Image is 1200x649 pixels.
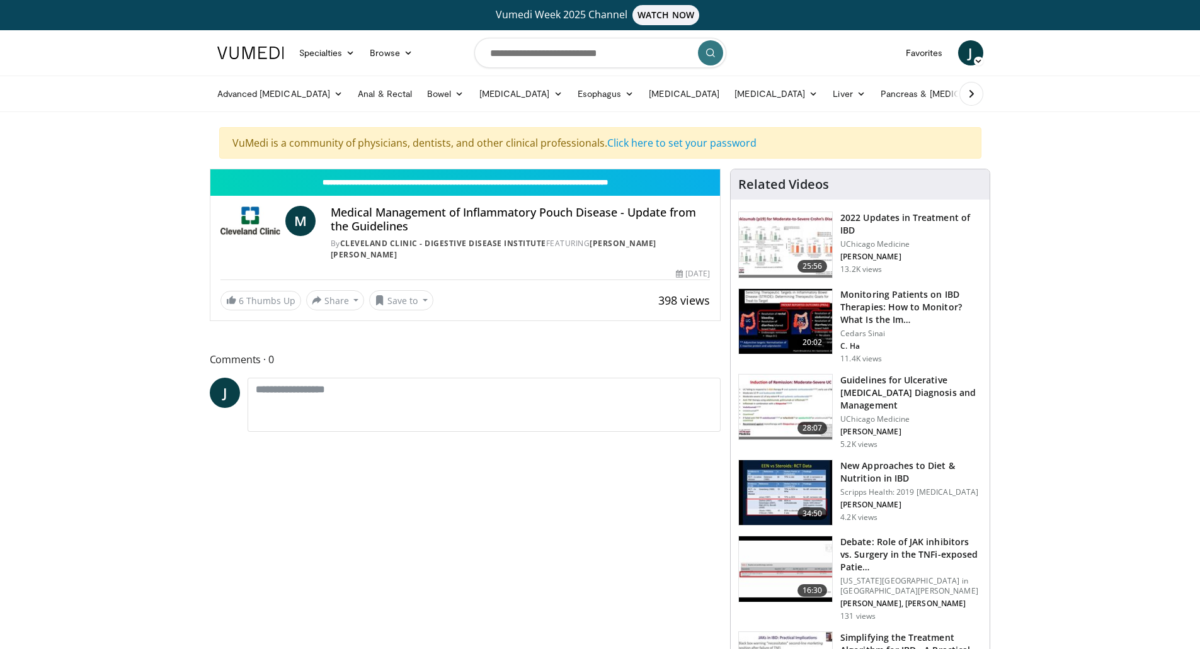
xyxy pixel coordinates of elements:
h3: New Approaches to Diet & Nutrition in IBD [840,460,982,485]
img: 609225da-72ea-422a-b68c-0f05c1f2df47.150x105_q85_crop-smart_upscale.jpg [739,289,832,354]
a: Browse [362,40,420,65]
img: 9393c547-9b5d-4ed4-b79d-9c9e6c9be491.150x105_q85_crop-smart_upscale.jpg [739,212,832,278]
p: [PERSON_NAME] [840,427,982,437]
h3: Guidelines for Ulcerative [MEDICAL_DATA] Diagnosis and Management [840,374,982,412]
p: Scripps Health: 2019 [MEDICAL_DATA] [840,487,982,497]
a: 20:02 Monitoring Patients on IBD Therapies: How to Monitor? What Is the Im… Cedars Sinai C. Ha 11... [738,288,982,364]
button: Save to [369,290,433,310]
span: 34:50 [797,507,828,520]
a: Advanced [MEDICAL_DATA] [210,81,351,106]
a: 34:50 New Approaches to Diet & Nutrition in IBD Scripps Health: 2019 [MEDICAL_DATA] [PERSON_NAME]... [738,460,982,526]
div: By FEATURING [331,238,711,261]
p: [PERSON_NAME] [840,252,982,262]
h4: Medical Management of Inflammatory Pouch Disease - Update from the Guidelines [331,206,711,233]
img: 5d508c2b-9173-4279-adad-7510b8cd6d9a.150x105_q85_crop-smart_upscale.jpg [739,375,832,440]
a: [MEDICAL_DATA] [472,81,570,106]
a: 6 Thumbs Up [220,291,301,310]
p: 4.2K views [840,512,877,522]
a: 16:30 Debate: Role of JAK inhibitors vs. Surgery in the TNFi-exposed Patie… [US_STATE][GEOGRAPHIC... [738,536,982,621]
img: 98fde01e-0766-4d52-9b64-15b3601b3f74.150x105_q85_crop-smart_upscale.jpg [739,536,832,602]
span: WATCH NOW [632,5,699,25]
a: M [285,206,316,236]
a: Favorites [898,40,951,65]
img: Cleveland Clinic - Digestive Disease Institute [220,206,280,236]
h3: 2022 Updates in Treatment of IBD [840,212,982,237]
img: VuMedi Logo [217,47,284,59]
h3: Monitoring Patients on IBD Therapies: How to Monitor? What Is the Im… [840,288,982,326]
span: 28:07 [797,422,828,434]
img: 0d1747ae-4eac-4456-b2f5-cd164c21000b.150x105_q85_crop-smart_upscale.jpg [739,460,832,526]
span: Comments 0 [210,351,721,368]
p: [PERSON_NAME], [PERSON_NAME] [840,599,982,609]
a: Liver [825,81,872,106]
a: 28:07 Guidelines for Ulcerative [MEDICAL_DATA] Diagnosis and Management UChicago Medicine [PERSON... [738,374,982,449]
a: Specialties [292,40,363,65]
input: Search topics, interventions [474,38,726,68]
p: 5.2K views [840,439,877,449]
p: 13.2K views [840,264,882,274]
a: Anal & Rectal [350,81,420,106]
a: Pancreas & [MEDICAL_DATA] [873,81,1020,106]
span: 25:56 [797,260,828,273]
p: UChicago Medicine [840,414,982,424]
span: 398 views [658,293,710,308]
h3: Debate: Role of JAK inhibitors vs. Surgery in the TNFi-exposed Patie… [840,536,982,573]
span: 16:30 [797,584,828,597]
a: [MEDICAL_DATA] [727,81,825,106]
p: [PERSON_NAME] [840,500,982,510]
div: VuMedi is a community of physicians, dentists, and other clinical professionals. [219,127,981,159]
a: Esophagus [570,81,642,106]
a: J [210,378,240,408]
h4: Related Videos [738,177,829,192]
a: [PERSON_NAME] [PERSON_NAME] [331,238,656,260]
p: C. Ha [840,341,982,351]
a: J [958,40,983,65]
a: 25:56 2022 Updates in Treatment of IBD UChicago Medicine [PERSON_NAME] 13.2K views [738,212,982,278]
p: UChicago Medicine [840,239,982,249]
a: [MEDICAL_DATA] [641,81,727,106]
a: Cleveland Clinic - Digestive Disease Institute [340,238,546,249]
p: Cedars Sinai [840,329,982,339]
p: 11.4K views [840,354,882,364]
a: Vumedi Week 2025 ChannelWATCH NOW [219,5,981,25]
button: Share [306,290,365,310]
span: 6 [239,295,244,307]
a: Click here to set your password [607,136,757,150]
p: 131 views [840,611,876,621]
a: Bowel [420,81,471,106]
span: 20:02 [797,336,828,349]
p: [US_STATE][GEOGRAPHIC_DATA] in [GEOGRAPHIC_DATA][PERSON_NAME] [840,576,982,596]
div: [DATE] [676,268,710,279]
